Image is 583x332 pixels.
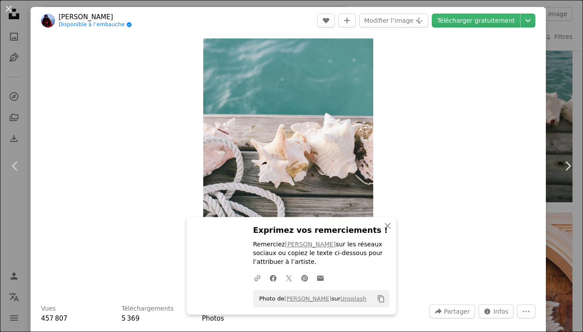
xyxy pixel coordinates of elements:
[121,304,174,313] h3: Téléchargements
[297,269,312,287] a: Partagez-lePinterest
[202,315,224,322] a: Photos
[255,292,366,306] span: Photo de sur
[479,304,514,318] button: Statistiques de cette image
[432,14,520,28] a: Télécharger gratuitement
[41,315,67,322] span: 457 807
[203,38,374,294] img: Coquillage blanc et brun sur planche de bois brun
[41,14,55,28] img: Accéder au profil de Olivia Hutcherson
[121,315,139,322] span: 5 369
[338,14,356,28] button: Ajouter à la collection
[253,224,389,237] h3: Exprimez vos remerciements !
[59,13,132,21] a: [PERSON_NAME]
[281,269,297,287] a: Partagez-leTwitter
[340,295,366,302] a: Unsplash
[312,269,328,287] a: Partager par mail
[359,14,428,28] button: Modifier l’image
[521,14,535,28] button: Choisissez la taille de téléchargement
[284,295,331,302] a: [PERSON_NAME]
[374,291,389,306] button: Copier dans le presse-papier
[444,305,470,318] span: Partager
[203,38,374,294] button: Zoom sur cette image
[59,21,132,28] a: Disponible à l’embauche
[552,124,583,208] a: Suivant
[429,304,475,318] button: Partager cette image
[285,241,336,248] a: [PERSON_NAME]
[41,304,56,313] h3: Vues
[493,305,508,318] span: Infos
[317,14,335,28] button: J’aime
[517,304,535,318] button: Plus d’actions
[265,269,281,287] a: Partagez-leFacebook
[253,240,389,266] p: Remerciez sur les réseaux sociaux ou copiez le texte ci-dessous pour l’attribuer à l’artiste.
